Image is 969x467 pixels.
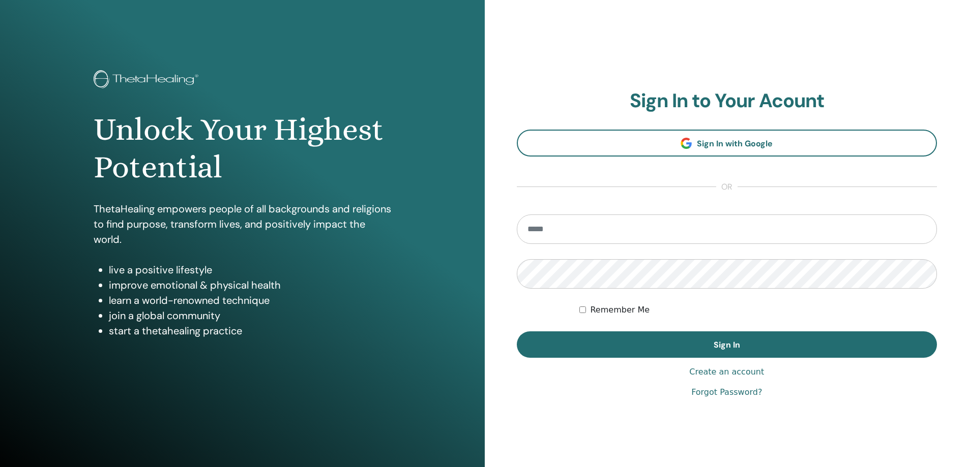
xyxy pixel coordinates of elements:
li: join a global community [109,308,391,323]
p: ThetaHealing empowers people of all backgrounds and religions to find purpose, transform lives, a... [94,201,391,247]
li: live a positive lifestyle [109,262,391,277]
h2: Sign In to Your Acount [517,89,937,113]
span: Sign In [714,339,740,350]
a: Create an account [689,366,764,378]
label: Remember Me [590,304,650,316]
span: or [716,181,738,193]
li: start a thetahealing practice [109,323,391,338]
a: Sign In with Google [517,130,937,157]
li: improve emotional & physical health [109,277,391,293]
h1: Unlock Your Highest Potential [94,111,391,186]
li: learn a world-renowned technique [109,293,391,308]
div: Keep me authenticated indefinitely or until I manually logout [579,304,937,316]
button: Sign In [517,331,937,358]
a: Forgot Password? [691,386,762,398]
span: Sign In with Google [697,138,773,149]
